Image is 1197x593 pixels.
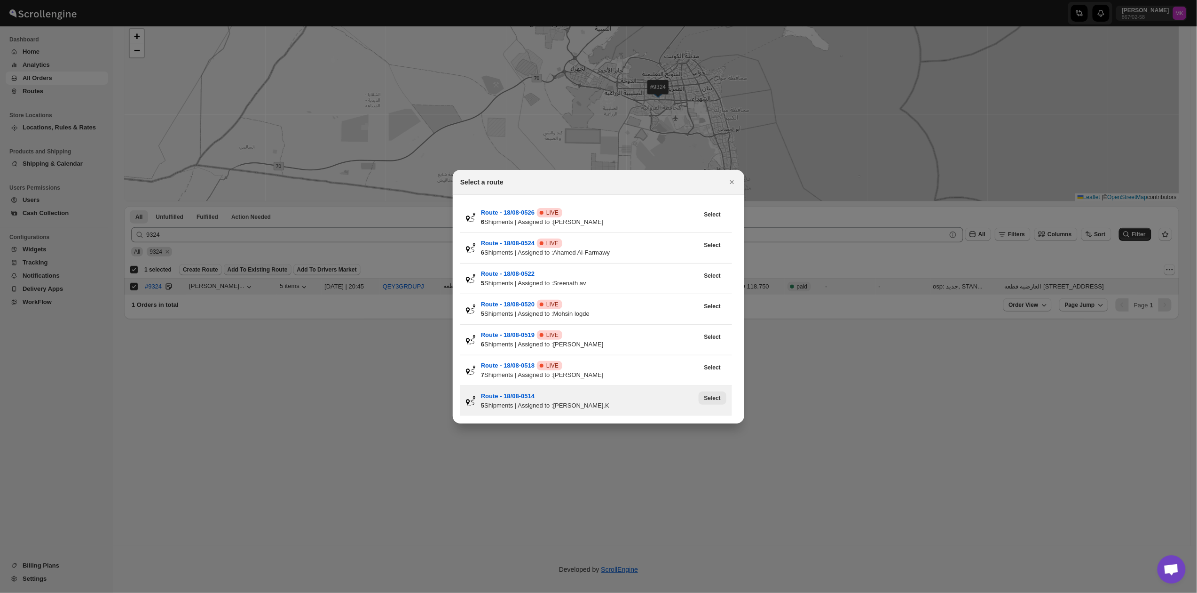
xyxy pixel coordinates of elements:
div: Shipments | Assigned to : [PERSON_NAME] [481,370,699,380]
button: View Route - 18/08-0519’s latest order [699,330,726,344]
button: Route - 18/08-0514 [481,392,535,401]
span: Select [704,211,721,218]
button: Route - 18/08-0524 [481,239,535,248]
span: Select [704,394,721,402]
button: View Route - 18/08-0524’s latest order [699,239,726,252]
div: Shipments | Assigned to : [PERSON_NAME] [481,217,699,227]
div: Shipments | Assigned to : [PERSON_NAME].K [481,401,699,410]
b: 5 [481,280,484,287]
span: Select [704,303,721,310]
button: Route - 18/08-0526 [481,208,535,217]
span: Select [704,333,721,341]
h2: Select a route [460,177,504,187]
div: Shipments | Assigned to : Ahamed Al-Farmawy [481,248,699,257]
span: LIVE [546,331,559,339]
button: Route - 18/08-0522 [481,269,535,279]
div: Shipments | Assigned to : [PERSON_NAME] [481,340,699,349]
div: Shipments | Assigned to : Mohsin logde [481,309,699,319]
button: View Route - 18/08-0526’s latest order [699,208,726,221]
b: 6 [481,249,484,256]
a: دردشة مفتوحة [1158,555,1186,584]
span: Select [704,364,721,371]
b: 5 [481,310,484,317]
button: Route - 18/08-0519 [481,330,535,340]
button: Route - 18/08-0520 [481,300,535,309]
span: LIVE [546,301,559,308]
span: Select [704,272,721,280]
span: LIVE [546,240,559,247]
b: 5 [481,402,484,409]
button: View Route - 18/08-0520’s latest order [699,300,726,313]
button: View Route - 18/08-0522’s latest order [699,269,726,282]
b: 6 [481,341,484,348]
span: LIVE [546,362,559,369]
b: 6 [481,218,484,225]
span: LIVE [546,209,559,216]
b: 7 [481,371,484,378]
span: Select [704,241,721,249]
button: Close [725,176,739,189]
div: Shipments | Assigned to : Sreenath av [481,279,699,288]
button: Route - 18/08-0518 [481,361,535,370]
button: View Route - 18/08-0518’s latest order [699,361,726,374]
button: View Route - 18/08-0514’s latest order [699,392,726,405]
